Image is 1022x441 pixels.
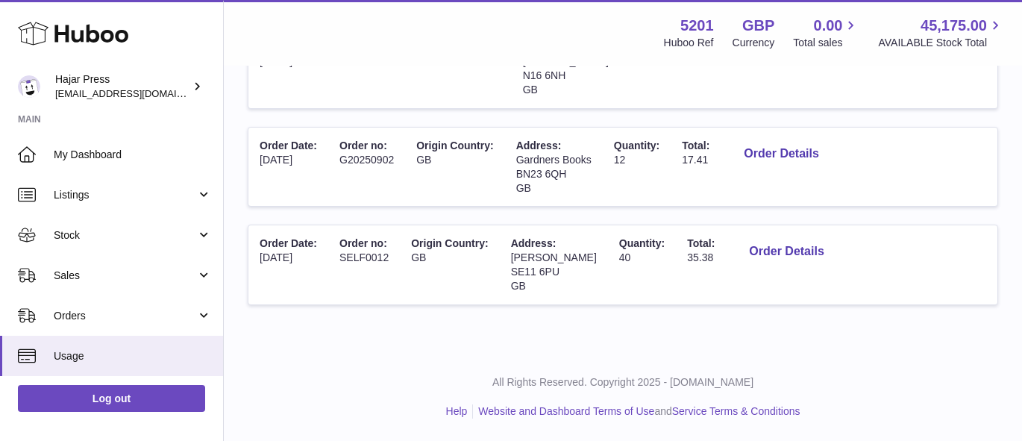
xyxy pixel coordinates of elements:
span: My Dashboard [54,148,212,162]
strong: GBP [742,16,774,36]
span: Order Date: [260,237,317,249]
span: 45,175.00 [921,16,987,36]
td: GB [412,29,511,108]
td: 40 [608,225,676,304]
span: Order no: [339,237,387,249]
span: Order Date: [260,140,317,151]
span: AVAILABLE Stock Total [878,36,1004,50]
div: Huboo Ref [664,36,714,50]
td: GB [400,225,499,304]
li: and [473,404,800,419]
button: Order Details [737,237,836,267]
span: 0.00 [814,16,843,36]
span: SE11 6PU [511,266,559,278]
span: Order no: [339,140,387,151]
td: GB [405,128,504,207]
span: GB [516,182,531,194]
span: GB [511,280,526,292]
td: SELF0012 [328,225,400,304]
span: Usage [54,349,212,363]
span: 17.41 [682,154,708,166]
td: G20250902 [328,128,405,207]
a: Help [446,405,468,417]
td: [DATE] [248,225,328,304]
span: Total sales [793,36,859,50]
strong: 5201 [680,16,714,36]
button: Order Details [732,139,830,169]
span: N16 6NH [523,69,566,81]
p: All Rights Reserved. Copyright 2025 - [DOMAIN_NAME] [236,375,1010,390]
a: Service Terms & Conditions [672,405,800,417]
img: editorial@hajarpress.com [18,75,40,98]
span: Origin Country: [416,140,493,151]
span: GB [523,84,538,96]
span: [PERSON_NAME] [511,251,597,263]
div: Currency [733,36,775,50]
span: Total: [687,237,715,249]
span: Stock [54,228,196,243]
td: 12 [603,128,671,207]
span: BN23 6QH [516,168,567,180]
span: [EMAIL_ADDRESS][DOMAIN_NAME] [55,87,219,99]
a: 0.00 Total sales [793,16,859,50]
span: Quantity: [614,140,659,151]
a: 45,175.00 AVAILABLE Stock Total [878,16,1004,50]
span: 35.38 [687,251,713,263]
span: Quantity: [619,237,665,249]
td: [DATE] [248,128,328,207]
span: Address: [516,140,562,151]
td: 1 [620,29,688,108]
span: Total: [682,140,709,151]
span: Orders [54,309,196,323]
td: GRATIS0166 [328,29,412,108]
span: Origin Country: [411,237,488,249]
span: Listings [54,188,196,202]
div: Hajar Press [55,72,189,101]
a: Website and Dashboard Terms of Use [478,405,654,417]
span: Gardners Books [516,154,592,166]
span: Address: [511,237,557,249]
td: [DATE] [248,29,328,108]
a: Log out [18,385,205,412]
span: Sales [54,269,196,283]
